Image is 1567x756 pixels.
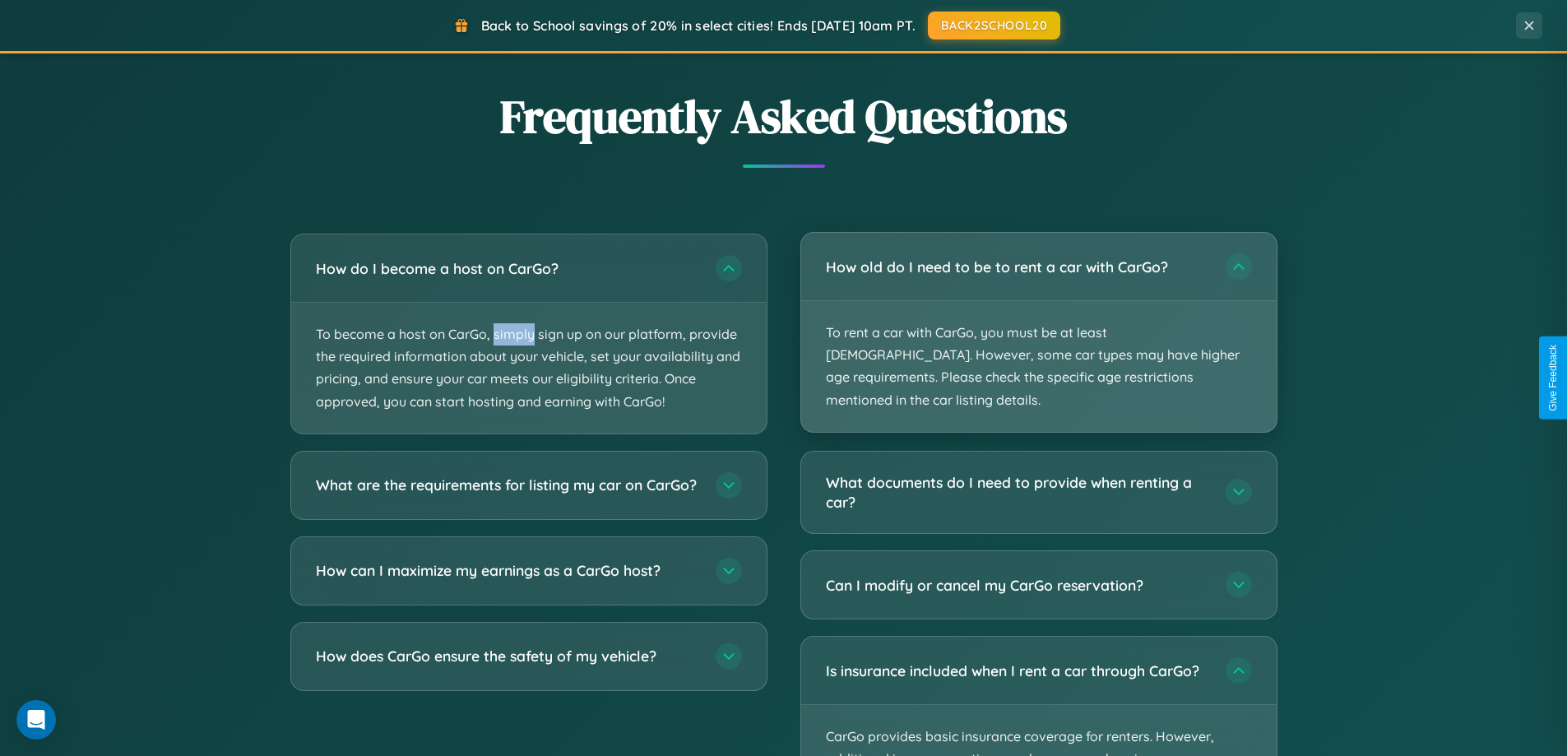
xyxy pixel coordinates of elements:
p: To become a host on CarGo, simply sign up on our platform, provide the required information about... [291,303,767,434]
h3: How can I maximize my earnings as a CarGo host? [316,560,699,581]
h3: Is insurance included when I rent a car through CarGo? [826,661,1209,681]
div: Give Feedback [1547,345,1559,411]
h3: How does CarGo ensure the safety of my vehicle? [316,646,699,666]
h3: What documents do I need to provide when renting a car? [826,472,1209,513]
p: To rent a car with CarGo, you must be at least [DEMOGRAPHIC_DATA]. However, some car types may ha... [801,301,1277,432]
h3: How old do I need to be to rent a car with CarGo? [826,257,1209,277]
button: BACK2SCHOOL20 [928,12,1060,39]
h3: What are the requirements for listing my car on CarGo? [316,475,699,495]
h2: Frequently Asked Questions [290,85,1277,148]
h3: How do I become a host on CarGo? [316,258,699,279]
div: Open Intercom Messenger [16,700,56,740]
h3: Can I modify or cancel my CarGo reservation? [826,575,1209,596]
span: Back to School savings of 20% in select cities! Ends [DATE] 10am PT. [481,17,916,34]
